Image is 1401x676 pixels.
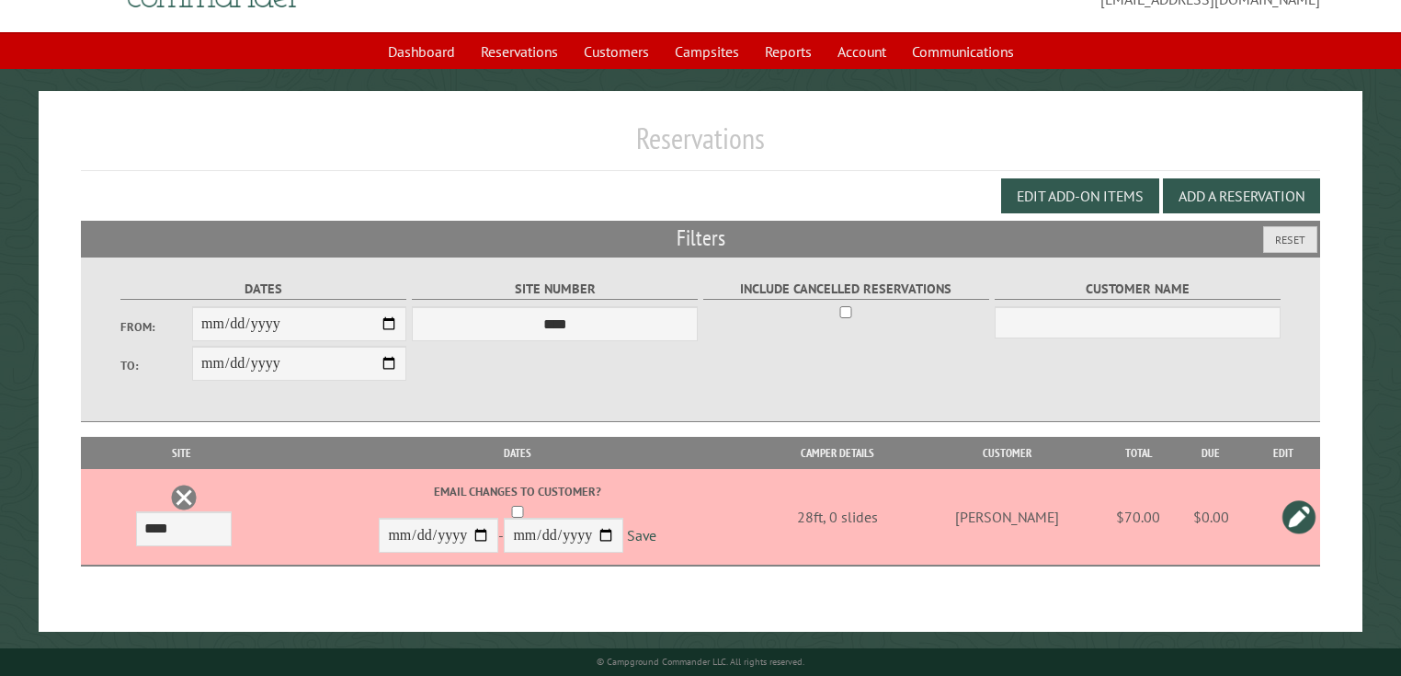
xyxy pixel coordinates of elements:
[90,437,274,469] th: Site
[703,279,989,300] label: Include Cancelled Reservations
[277,483,760,557] div: -
[1001,178,1159,213] button: Edit Add-on Items
[826,34,897,69] a: Account
[627,527,656,545] a: Save
[597,656,804,668] small: © Campground Commander LLC. All rights reserved.
[120,357,192,374] label: To:
[1263,226,1317,253] button: Reset
[120,318,192,336] label: From:
[1175,437,1247,469] th: Due
[1101,437,1175,469] th: Total
[120,279,406,300] label: Dates
[995,279,1281,300] label: Customer Name
[377,34,466,69] a: Dashboard
[1163,178,1320,213] button: Add a Reservation
[170,484,198,511] a: Delete this reservation
[573,34,660,69] a: Customers
[277,483,760,500] label: Email changes to customer?
[470,34,569,69] a: Reservations
[81,221,1321,256] h2: Filters
[81,120,1321,171] h1: Reservations
[273,437,762,469] th: Dates
[1247,437,1320,469] th: Edit
[664,34,750,69] a: Campsites
[762,469,912,566] td: 28ft, 0 slides
[412,279,698,300] label: Site Number
[912,469,1101,566] td: [PERSON_NAME]
[901,34,1025,69] a: Communications
[762,437,912,469] th: Camper Details
[1101,469,1175,566] td: $70.00
[912,437,1101,469] th: Customer
[1175,469,1247,566] td: $0.00
[754,34,823,69] a: Reports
